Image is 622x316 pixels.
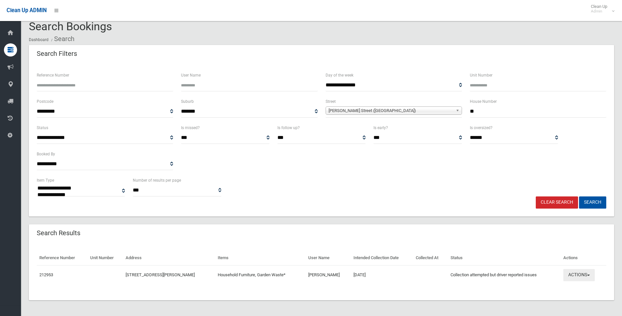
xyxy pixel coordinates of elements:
[37,150,55,158] label: Booked By
[329,107,453,115] span: [PERSON_NAME] Street ([GEOGRAPHIC_DATA])
[351,265,413,284] td: [DATE]
[448,265,561,284] td: Collection attempted but driver reported issues
[561,251,606,265] th: Actions
[133,177,181,184] label: Number of results per page
[448,251,561,265] th: Status
[326,72,353,79] label: Day of the week
[88,251,123,265] th: Unit Number
[470,124,492,131] label: Is oversized?
[563,269,595,281] button: Actions
[181,72,201,79] label: User Name
[413,251,448,265] th: Collected At
[181,124,200,131] label: Is missed?
[50,33,74,45] li: Search
[29,227,88,239] header: Search Results
[373,124,388,131] label: Is early?
[215,265,306,284] td: Household Furniture, Garden Waste*
[588,4,614,14] span: Clean Up
[591,9,607,14] small: Admin
[579,196,606,209] button: Search
[306,251,351,265] th: User Name
[326,98,336,105] label: Street
[536,196,578,209] a: Clear Search
[306,265,351,284] td: [PERSON_NAME]
[123,251,215,265] th: Address
[37,251,88,265] th: Reference Number
[470,72,492,79] label: Unit Number
[29,47,85,60] header: Search Filters
[277,124,300,131] label: Is follow up?
[181,98,194,105] label: Suburb
[37,124,48,131] label: Status
[29,20,112,33] span: Search Bookings
[351,251,413,265] th: Intended Collection Date
[126,272,195,277] a: [STREET_ADDRESS][PERSON_NAME]
[37,72,69,79] label: Reference Number
[39,272,53,277] a: 212953
[7,7,47,13] span: Clean Up ADMIN
[37,98,53,105] label: Postcode
[215,251,306,265] th: Items
[29,37,49,42] a: Dashboard
[37,177,54,184] label: Item Type
[470,98,497,105] label: House Number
